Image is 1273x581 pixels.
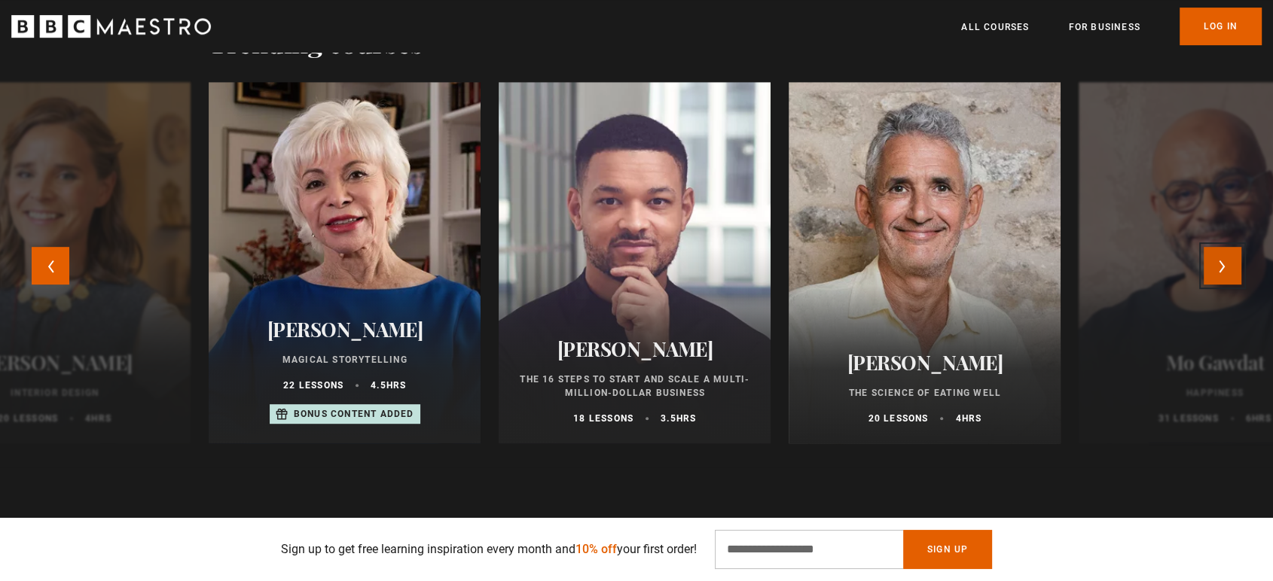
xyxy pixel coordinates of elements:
[1252,413,1272,424] abbr: hrs
[499,82,771,443] a: [PERSON_NAME] The 16 Steps to Start and Scale a Multi-Million-Dollar Business 18 lessons 3.5hrs
[961,8,1262,45] nav: Primary
[227,318,462,341] h2: [PERSON_NAME]
[1246,412,1272,425] p: 6
[85,412,111,425] p: 4
[517,337,753,360] h2: [PERSON_NAME]
[789,82,1061,443] a: [PERSON_NAME] The Science of Eating Well 20 lessons 4hrs
[575,542,617,556] span: 10% off
[11,15,211,38] svg: BBC Maestro
[281,540,697,558] p: Sign up to get free learning inspiration every month and your first order!
[961,20,1029,35] a: All Courses
[955,412,981,425] p: 4
[1180,8,1262,45] a: Log In
[868,412,928,425] p: 20 lessons
[209,26,423,58] h2: Trending courses
[517,373,753,400] p: The 16 Steps to Start and Scale a Multi-Million-Dollar Business
[283,379,343,392] p: 22 lessons
[227,353,462,367] p: Magical Storytelling
[1159,412,1219,425] p: 31 lessons
[91,413,111,424] abbr: hrs
[294,407,414,421] p: Bonus content added
[1068,20,1140,35] a: For business
[371,379,406,392] p: 4.5
[573,412,633,425] p: 18 lessons
[676,413,697,424] abbr: hrs
[386,380,407,391] abbr: hrs
[661,412,696,425] p: 3.5
[807,386,1043,400] p: The Science of Eating Well
[903,530,992,569] button: Sign Up
[807,351,1043,374] h2: [PERSON_NAME]
[962,413,982,424] abbr: hrs
[209,82,481,443] a: [PERSON_NAME] Magical Storytelling 22 lessons 4.5hrs Bonus content added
